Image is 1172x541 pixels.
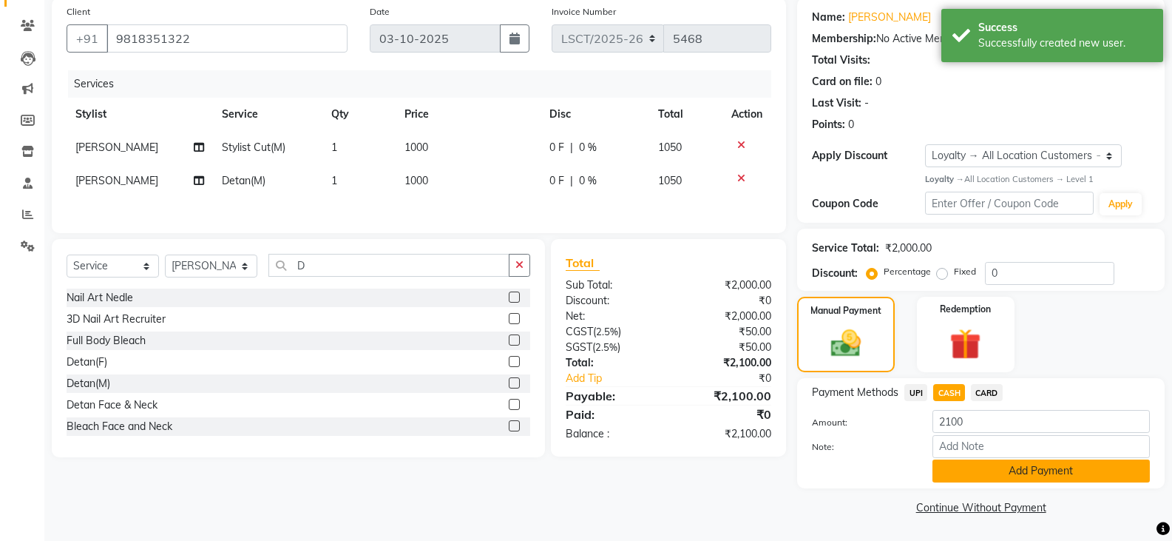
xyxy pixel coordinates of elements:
a: Continue Without Payment [800,500,1162,516]
th: Total [649,98,722,131]
div: Points: [812,117,845,132]
span: 1050 [658,174,682,187]
th: Qty [322,98,396,131]
label: Date [370,5,390,19]
div: Name: [812,10,845,25]
span: | [570,173,573,189]
div: Card on file: [812,74,873,90]
input: Add Note [932,435,1150,458]
span: 0 % [579,140,597,155]
span: 0 % [579,173,597,189]
div: Total: [555,355,668,371]
span: [PERSON_NAME] [75,141,158,154]
th: Service [213,98,322,131]
th: Disc [541,98,650,131]
a: Add Tip [555,371,688,386]
span: 0 F [549,173,564,189]
div: 0 [875,74,881,90]
label: Note: [801,440,921,454]
span: CASH [933,384,965,401]
div: Paid: [555,406,668,423]
label: Amount: [801,416,921,429]
div: ₹2,000.00 [668,309,782,324]
span: UPI [904,384,927,401]
button: Add Payment [932,460,1150,483]
div: ₹2,100.00 [668,355,782,371]
label: Redemption [940,303,991,316]
div: Coupon Code [812,196,924,212]
button: Apply [1100,193,1142,215]
div: 3D Nail Art Recruiter [67,312,166,327]
span: [PERSON_NAME] [75,174,158,187]
div: Net: [555,309,668,324]
div: Sub Total: [555,278,668,293]
span: SGST [566,340,592,354]
label: Client [67,5,90,19]
div: Nail Art Nedle [67,290,133,306]
input: Amount [932,410,1150,433]
img: _gift.svg [940,325,991,364]
div: Membership: [812,31,876,47]
span: 1 [331,174,337,187]
div: Discount: [812,266,858,281]
span: Total [566,255,600,271]
div: ₹50.00 [668,324,782,340]
span: CGST [566,325,593,338]
div: Full Body Bleach [67,333,146,349]
div: ₹0 [668,406,782,423]
div: ₹2,100.00 [668,426,782,442]
strong: Loyalty → [925,174,964,184]
span: 1000 [404,174,428,187]
div: ₹2,000.00 [668,278,782,293]
div: ₹0 [688,371,782,386]
div: Bleach Face and Neck [67,419,172,434]
div: Success [978,20,1152,36]
div: ( ) [555,324,668,340]
input: Search or Scan [268,254,509,277]
div: 0 [848,117,854,132]
div: - [864,95,869,111]
span: Payment Methods [812,385,898,400]
span: Detan(M) [222,174,265,187]
span: 0 F [549,140,564,155]
input: Search by Name/Mobile/Email/Code [106,24,348,53]
th: Stylist [67,98,213,131]
div: ₹0 [668,293,782,309]
img: _cash.svg [822,326,870,361]
span: Stylist Cut(M) [222,141,285,154]
div: Detan(F) [67,354,107,370]
div: Payable: [555,387,668,405]
span: 2.5% [595,341,617,353]
div: ₹2,000.00 [885,241,932,256]
span: | [570,140,573,155]
label: Percentage [884,265,931,278]
div: Last Visit: [812,95,861,111]
div: Apply Discount [812,148,924,164]
label: Fixed [954,265,976,278]
div: No Active Membership [812,31,1150,47]
div: ₹2,100.00 [668,387,782,405]
button: +91 [67,24,108,53]
span: 1000 [404,141,428,154]
div: Discount: [555,293,668,309]
div: Detan(M) [67,376,110,392]
span: 2.5% [596,326,618,337]
div: ( ) [555,340,668,355]
input: Enter Offer / Coupon Code [925,192,1094,215]
span: 1050 [658,141,682,154]
div: Detan Face & Neck [67,397,157,413]
span: 1 [331,141,337,154]
div: Successfully created new user. [978,36,1152,51]
div: All Location Customers → Level 1 [925,173,1150,186]
div: Total Visits: [812,53,870,68]
div: ₹50.00 [668,340,782,355]
label: Invoice Number [552,5,616,19]
div: Services [68,70,782,98]
span: CARD [971,384,1003,401]
label: Manual Payment [810,304,881,317]
th: Action [722,98,771,131]
div: Balance : [555,426,668,442]
div: Service Total: [812,241,879,256]
a: [PERSON_NAME] [848,10,931,25]
th: Price [396,98,541,131]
